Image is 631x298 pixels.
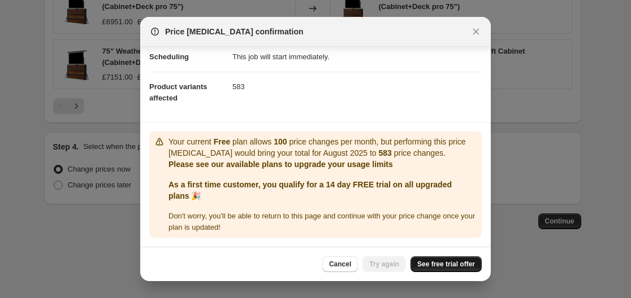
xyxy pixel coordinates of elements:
span: Price [MEDICAL_DATA] confirmation [165,26,304,37]
span: Scheduling [149,52,189,61]
p: Your current plan allows price changes per month, but performing this price [MEDICAL_DATA] would ... [168,136,477,159]
b: 100 [274,137,287,146]
p: Please see our available plans to upgrade your usage limits [168,159,477,170]
b: 583 [379,148,392,157]
button: Cancel [322,256,358,272]
span: Don ' t worry, you ' ll be able to return to this page and continue with your price change once y... [168,212,475,231]
dd: 583 [232,72,482,102]
dd: This job will start immediately. [232,42,482,72]
span: See free trial offer [417,260,475,269]
span: Product variants affected [149,82,208,102]
b: Free [214,137,231,146]
b: As a first time customer, you qualify for a 14 day FREE trial on all upgraded plans 🎉 [168,180,452,200]
button: Close [468,24,484,40]
a: See free trial offer [410,256,482,272]
span: Cancel [329,260,351,269]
